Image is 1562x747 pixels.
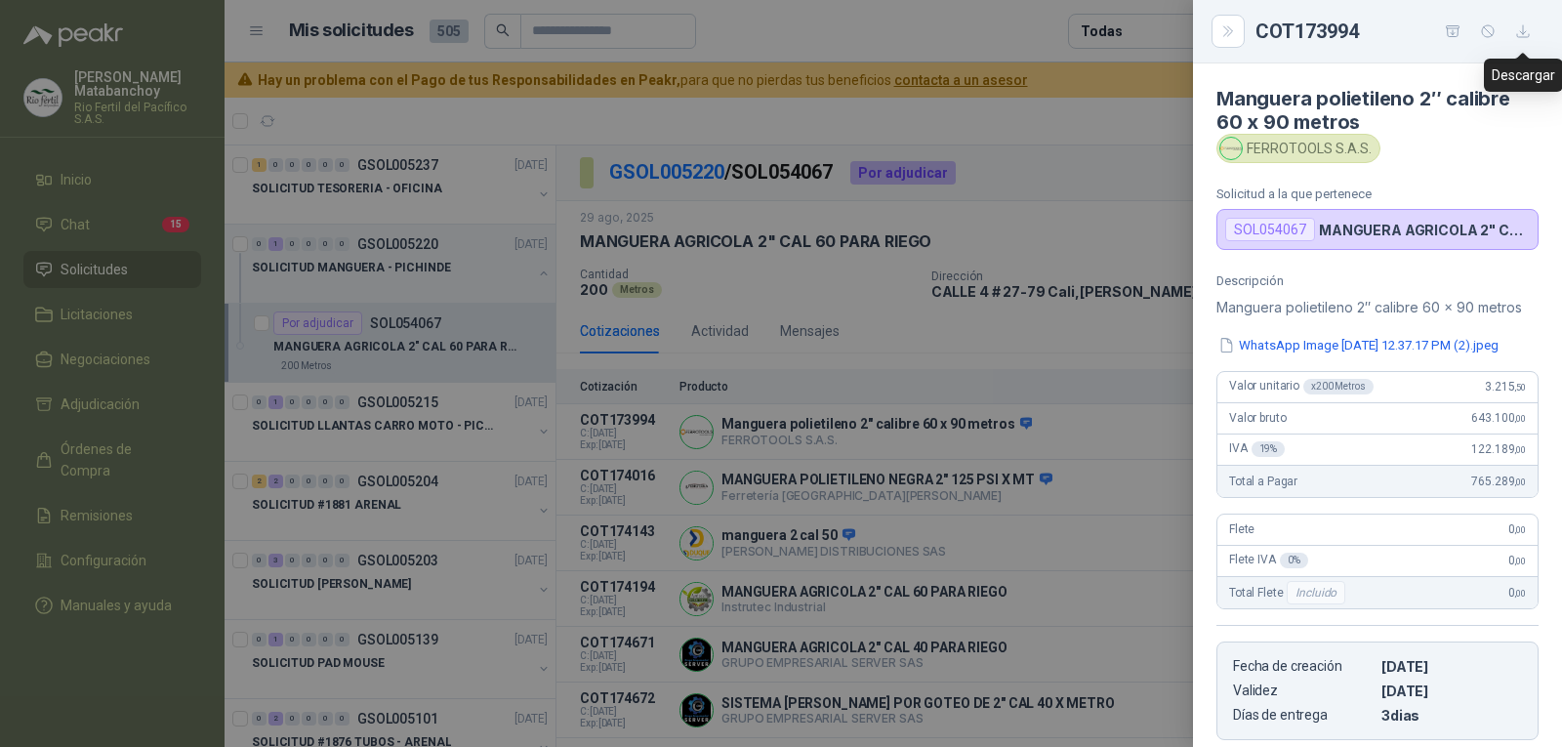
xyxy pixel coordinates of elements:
span: ,00 [1514,556,1526,566]
span: 3.215 [1485,380,1526,394]
p: [DATE] [1381,658,1522,675]
div: FERROTOOLS S.A.S. [1216,134,1380,163]
div: COT173994 [1255,16,1539,47]
p: 3 dias [1381,707,1522,724]
span: 643.100 [1471,411,1526,425]
span: IVA [1229,441,1285,457]
p: Solicitud a la que pertenece [1216,187,1539,201]
p: MANGUERA AGRICOLA 2" CAL 60 PARA RIEGO [1319,222,1530,238]
span: 765.289 [1471,475,1526,488]
img: Company Logo [1220,138,1242,159]
p: Manguera polietileno 2″ calibre 60 x 90 metros [1216,296,1539,319]
span: ,00 [1514,524,1526,535]
span: 0 [1508,586,1526,600]
span: Valor bruto [1229,411,1286,425]
h4: Manguera polietileno 2″ calibre 60 x 90 metros [1216,87,1539,134]
p: Días de entrega [1233,707,1374,724]
p: [DATE] [1381,683,1522,699]
span: ,00 [1514,444,1526,455]
span: Flete [1229,522,1254,536]
span: Total a Pagar [1229,475,1297,488]
div: Incluido [1287,581,1345,604]
button: WhatsApp Image [DATE] 12.37.17 PM (2).jpeg [1216,335,1500,355]
span: ,00 [1514,413,1526,424]
span: ,00 [1514,588,1526,599]
span: Valor unitario [1229,379,1374,394]
div: x 200 Metros [1303,379,1374,394]
p: Validez [1233,683,1374,699]
div: SOL054067 [1225,218,1315,241]
p: Descripción [1216,273,1539,288]
span: 122.189 [1471,442,1526,456]
p: Fecha de creación [1233,658,1374,675]
span: ,00 [1514,477,1526,487]
span: ,50 [1514,382,1526,393]
div: 0 % [1280,553,1308,568]
span: Flete IVA [1229,553,1308,568]
button: Close [1216,20,1240,43]
div: 19 % [1252,441,1286,457]
span: 0 [1508,554,1526,567]
span: 0 [1508,522,1526,536]
span: Total Flete [1229,581,1349,604]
